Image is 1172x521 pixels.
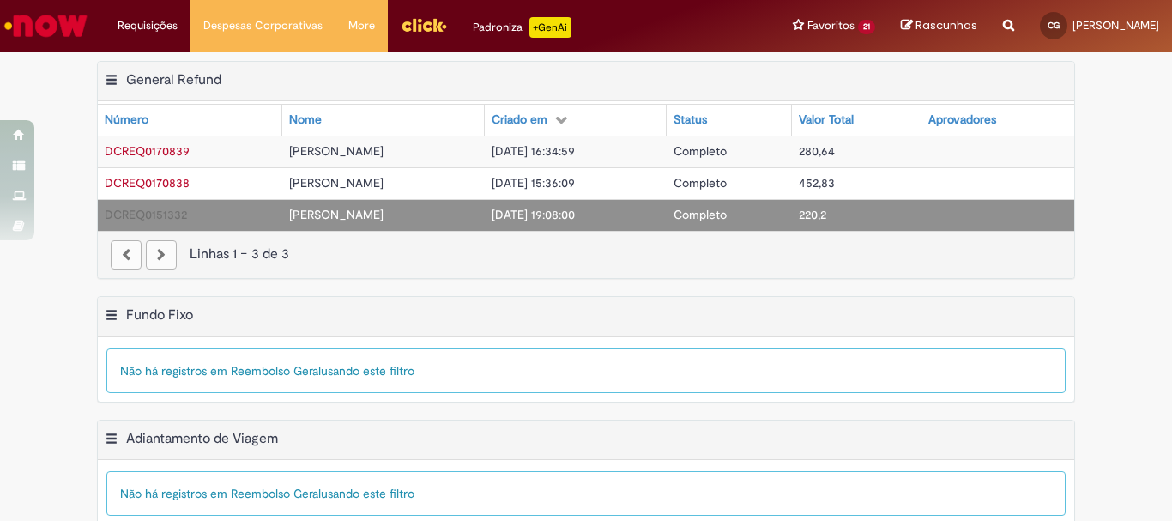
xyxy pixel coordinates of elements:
[915,17,977,33] span: Rascunhos
[289,207,384,222] span: [PERSON_NAME]
[348,17,375,34] span: More
[473,17,571,38] div: Padroniza
[106,471,1066,516] div: Não há registros em Reembolso Geral
[928,112,996,129] div: Aprovadores
[492,175,575,191] span: [DATE] 15:36:09
[98,231,1074,278] nav: paginação
[674,207,727,222] span: Completo
[126,306,193,324] h2: Fundo Fixo
[105,175,190,191] a: Abrir Registro: DCREQ0170838
[492,143,575,159] span: [DATE] 16:34:59
[807,17,855,34] span: Favoritos
[289,143,384,159] span: [PERSON_NAME]
[105,306,118,329] button: Fundo Fixo Menu de contexto
[321,486,414,501] span: usando este filtro
[105,207,187,222] span: DCREQ0151332
[118,17,178,34] span: Requisições
[126,430,278,447] h2: Adiantamento de Viagem
[799,143,835,159] span: 280,64
[105,207,187,222] a: Abrir Registro: DCREQ0151332
[105,143,190,159] a: Abrir Registro: DCREQ0170839
[289,112,322,129] div: Nome
[105,143,190,159] span: DCREQ0170839
[799,207,826,222] span: 220,2
[799,112,854,129] div: Valor Total
[106,348,1066,393] div: Não há registros em Reembolso Geral
[1048,20,1060,31] span: CG
[674,175,727,191] span: Completo
[2,9,90,43] img: ServiceNow
[858,20,875,34] span: 21
[105,430,118,452] button: Adiantamento de Viagem Menu de contexto
[289,175,384,191] span: [PERSON_NAME]
[674,112,707,129] div: Status
[401,12,447,38] img: click_logo_yellow_360x200.png
[105,175,190,191] span: DCREQ0170838
[901,18,977,34] a: Rascunhos
[492,112,547,129] div: Criado em
[105,71,118,94] button: General Refund Menu de contexto
[111,245,1061,264] div: Linhas 1 − 3 de 3
[799,175,835,191] span: 452,83
[105,112,148,129] div: Número
[492,207,575,222] span: [DATE] 19:08:00
[203,17,323,34] span: Despesas Corporativas
[674,143,727,159] span: Completo
[1072,18,1159,33] span: [PERSON_NAME]
[321,363,414,379] span: usando este filtro
[126,71,221,88] h2: General Refund
[529,17,571,38] p: +GenAi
